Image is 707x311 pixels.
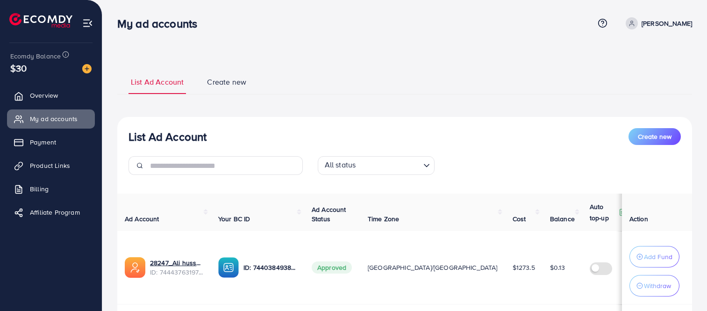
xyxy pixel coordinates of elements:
[513,263,535,272] span: $1273.5
[628,128,681,145] button: Create new
[312,261,352,274] span: Approved
[131,77,184,87] span: List Ad Account
[117,17,205,30] h3: My ad accounts
[207,77,246,87] span: Create new
[125,257,145,278] img: ic-ads-acc.e4c84228.svg
[513,214,526,224] span: Cost
[318,156,435,175] div: Search for option
[30,91,58,100] span: Overview
[30,184,49,194] span: Billing
[667,269,700,304] iframe: Chat
[629,214,648,224] span: Action
[368,214,399,224] span: Time Zone
[550,263,565,272] span: $0.13
[150,258,203,268] a: 28247_Ali hussnain_1733278939993
[7,109,95,128] a: My ad accounts
[7,133,95,152] a: Payment
[10,61,27,75] span: $30
[7,203,95,222] a: Affiliate Program
[638,132,671,141] span: Create new
[7,156,95,175] a: Product Links
[218,214,250,224] span: Your BC ID
[10,51,61,61] span: Ecomdy Balance
[358,158,419,173] input: Search for option
[218,257,239,278] img: ic-ba-acc.ded83a64.svg
[7,180,95,198] a: Billing
[629,275,679,297] button: Withdraw
[644,280,671,291] p: Withdraw
[30,161,70,170] span: Product Links
[644,251,672,262] p: Add Fund
[312,205,346,224] span: Ad Account Status
[9,13,72,28] img: logo
[82,18,93,29] img: menu
[150,268,203,277] span: ID: 7444376319784910865
[30,137,56,147] span: Payment
[642,18,692,29] p: [PERSON_NAME]
[7,86,95,105] a: Overview
[590,201,617,224] p: Auto top-up
[125,214,159,224] span: Ad Account
[150,258,203,277] div: <span class='underline'>28247_Ali hussnain_1733278939993</span></br>7444376319784910865
[30,114,78,123] span: My ad accounts
[129,130,207,144] h3: List Ad Account
[629,246,679,268] button: Add Fund
[30,208,80,217] span: Affiliate Program
[323,158,358,173] span: All status
[622,17,692,29] a: [PERSON_NAME]
[550,214,575,224] span: Balance
[82,64,92,73] img: image
[243,262,297,273] p: ID: 7440384938064789521
[368,263,498,272] span: [GEOGRAPHIC_DATA]/[GEOGRAPHIC_DATA]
